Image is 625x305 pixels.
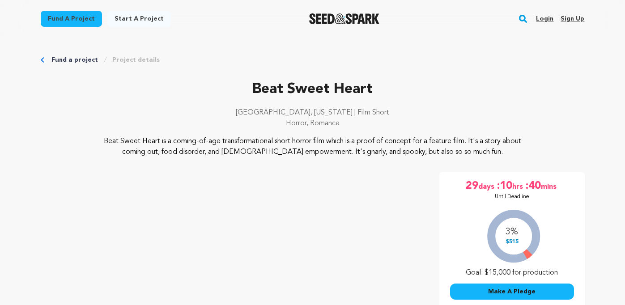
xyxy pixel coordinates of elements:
a: Login [536,12,553,26]
span: hrs [512,179,525,193]
p: Beat Sweet Heart is a coming-of-age transformational short horror film which is a proof of concep... [95,136,530,157]
p: Horror, Romance [41,118,585,129]
span: :10 [496,179,512,193]
div: Breadcrumb [41,55,585,64]
p: Beat Sweet Heart [41,79,585,100]
a: Sign up [561,12,584,26]
p: Until Deadline [495,193,529,200]
a: Fund a project [51,55,98,64]
button: Make A Pledge [450,284,574,300]
a: Start a project [107,11,171,27]
a: Project details [112,55,160,64]
span: mins [541,179,558,193]
a: Fund a project [41,11,102,27]
img: Seed&Spark Logo Dark Mode [309,13,379,24]
p: [GEOGRAPHIC_DATA], [US_STATE] | Film Short [41,107,585,118]
span: :40 [525,179,541,193]
span: 29 [466,179,478,193]
span: days [478,179,496,193]
a: Seed&Spark Homepage [309,13,379,24]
